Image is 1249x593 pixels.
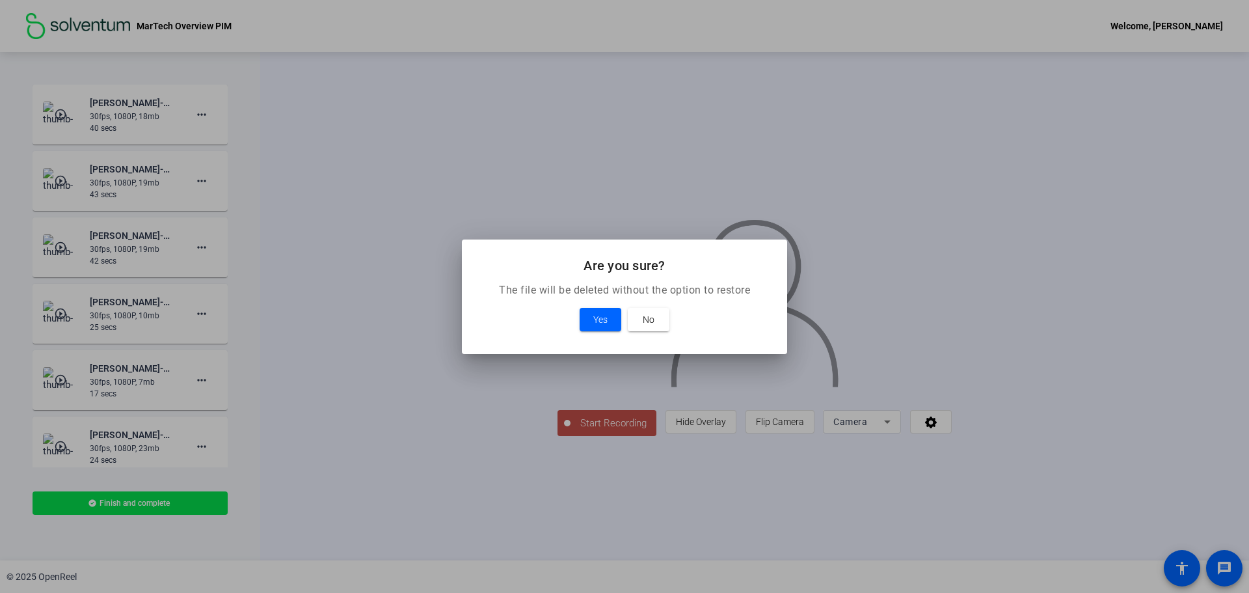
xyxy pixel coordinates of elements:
span: No [643,312,654,327]
button: No [628,308,669,331]
button: Yes [580,308,621,331]
span: Yes [593,312,608,327]
h2: Are you sure? [477,255,772,276]
p: The file will be deleted without the option to restore [477,283,772,298]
